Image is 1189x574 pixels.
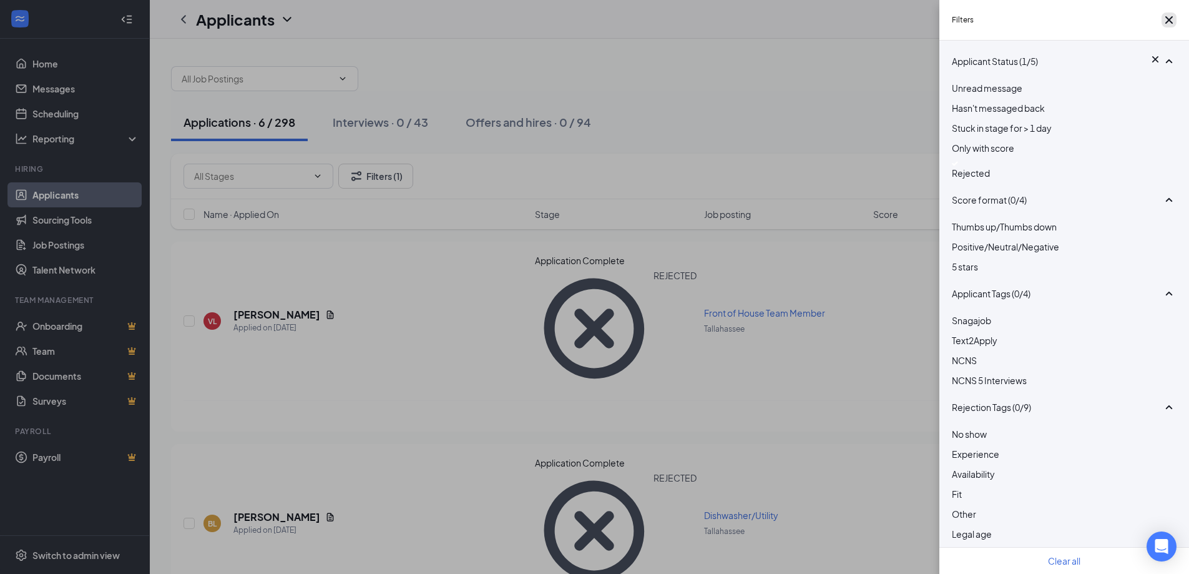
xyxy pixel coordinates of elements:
svg: SmallChevronUp [1162,192,1177,207]
span: Rejection Tags (0/9) [952,400,1031,414]
button: Clear all [1048,554,1080,568]
svg: SmallChevronUp [1162,286,1177,301]
span: NCNS [952,355,977,366]
span: Applicant Status (1/5) [952,54,1038,68]
svg: Cross [1149,53,1162,66]
img: checkbox [952,161,958,166]
span: Other [952,508,976,520]
span: Positive/Neutral/Negative [952,241,1059,252]
span: Legal age [952,528,992,540]
span: Unread message [952,82,1022,94]
svg: SmallChevronUp [1162,54,1177,69]
h5: Filters [952,14,974,26]
span: Text2Apply [952,335,997,346]
span: 5 stars [952,261,978,272]
span: Thumbs up/Thumbs down [952,221,1057,232]
span: Score format (0/4) [952,193,1027,207]
span: NCNS 5 Interviews [952,375,1027,386]
svg: Cross [1162,12,1177,27]
span: Stuck in stage for > 1 day [952,122,1052,134]
span: Snagajob [952,315,991,326]
span: Applicant Tags (0/4) [952,287,1030,300]
span: Availability [952,468,995,480]
span: Hasn't messaged back [952,102,1045,114]
span: Fit [952,488,962,500]
div: Open Intercom Messenger [1147,532,1177,562]
span: Experience [952,448,999,460]
svg: SmallChevronUp [1162,400,1177,415]
span: Only with score [952,142,1014,154]
span: No show [952,428,987,440]
span: Rejected [952,167,990,179]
